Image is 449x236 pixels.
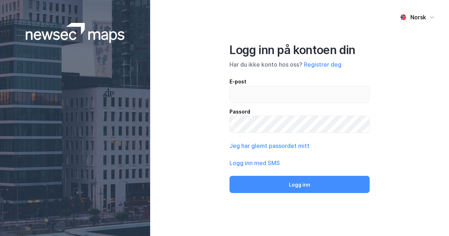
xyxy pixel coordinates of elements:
img: logoWhite.bf58a803f64e89776f2b079ca2356427.svg [26,23,125,43]
div: E-post [230,77,370,86]
button: Logg inn [230,176,370,193]
div: Passord [230,107,370,116]
button: Jeg har glemt passordet mitt [230,141,310,150]
button: Logg inn med SMS [230,159,280,167]
div: Norsk [410,13,426,21]
div: Har du ikke konto hos oss? [230,60,370,69]
button: Registrer deg [304,60,341,69]
div: Logg inn på kontoen din [230,43,370,57]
